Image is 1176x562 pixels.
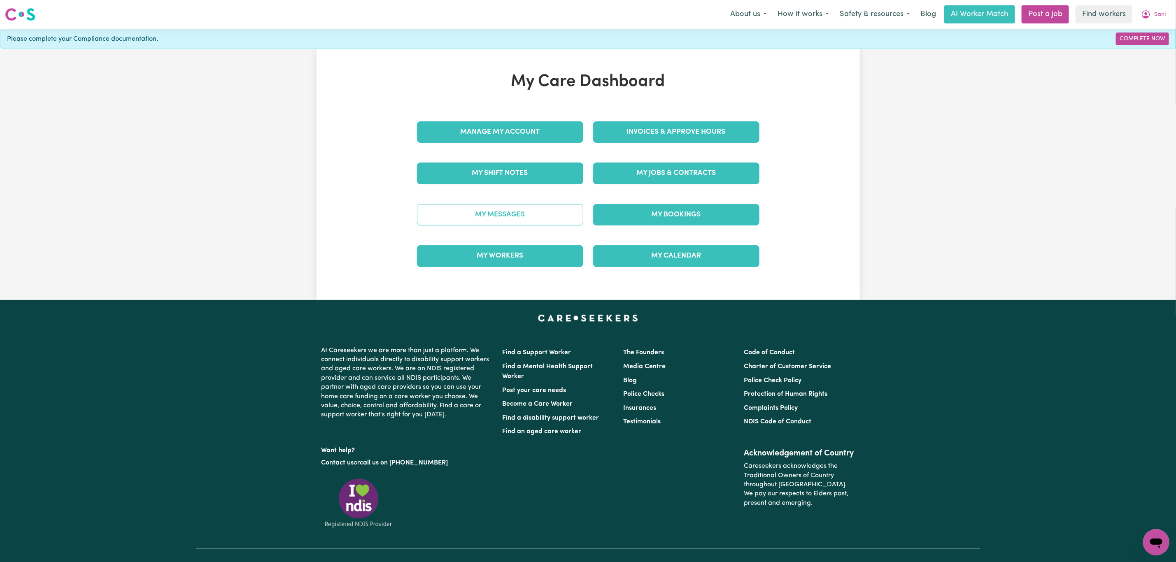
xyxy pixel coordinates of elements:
a: Blog [915,5,941,23]
a: My Shift Notes [417,163,583,184]
a: Testimonials [623,418,661,425]
a: NDIS Code of Conduct [744,418,811,425]
a: My Jobs & Contracts [593,163,759,184]
a: My Messages [417,204,583,225]
a: Manage My Account [417,121,583,143]
a: Find a Support Worker [503,349,571,356]
a: Careseekers home page [538,315,638,321]
a: Find an aged care worker [503,428,582,435]
a: Find a Mental Health Support Worker [503,363,593,380]
a: call us on [PHONE_NUMBER] [360,460,448,466]
button: How it works [772,6,834,23]
img: Registered NDIS provider [321,477,396,529]
button: Safety & resources [834,6,915,23]
iframe: Button to launch messaging window, conversation in progress [1143,529,1169,555]
a: Complete Now [1116,33,1169,45]
h2: Acknowledgement of Country [744,448,855,458]
a: Insurances [623,405,656,411]
a: Careseekers logo [5,5,35,24]
img: Careseekers logo [5,7,35,22]
a: The Founders [623,349,664,356]
p: Want help? [321,443,493,455]
a: Post a job [1022,5,1069,23]
span: Please complete your Compliance documentation. [7,34,158,44]
p: At Careseekers we are more than just a platform. We connect individuals directly to disability su... [321,343,493,423]
a: My Workers [417,245,583,267]
a: Become a Care Worker [503,401,573,407]
a: Police Check Policy [744,377,801,384]
a: Complaints Policy [744,405,798,411]
p: Careseekers acknowledges the Traditional Owners of Country throughout [GEOGRAPHIC_DATA]. We pay o... [744,458,855,511]
a: Contact us [321,460,354,466]
a: AI Worker Match [944,5,1015,23]
a: Code of Conduct [744,349,795,356]
a: My Calendar [593,245,759,267]
a: Invoices & Approve Hours [593,121,759,143]
a: Blog [623,377,637,384]
button: About us [725,6,772,23]
button: My Account [1136,6,1171,23]
a: Protection of Human Rights [744,391,827,397]
span: Sani [1154,10,1166,19]
a: My Bookings [593,204,759,225]
a: Charter of Customer Service [744,363,831,370]
p: or [321,455,493,471]
a: Find workers [1076,5,1132,23]
a: Find a disability support worker [503,415,599,421]
a: Media Centre [623,363,666,370]
a: Police Checks [623,391,664,397]
a: Post your care needs [503,387,566,394]
h1: My Care Dashboard [412,72,764,92]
